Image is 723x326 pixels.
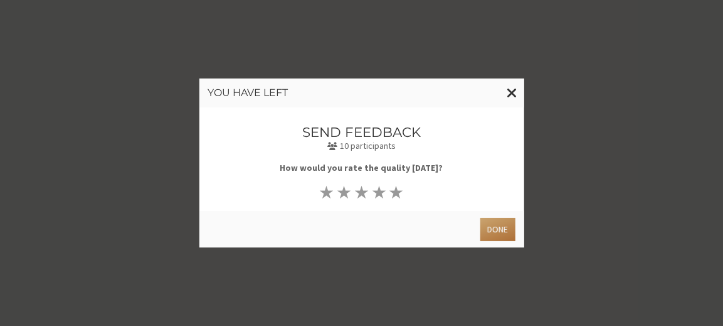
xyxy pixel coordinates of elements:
button: ★ [388,183,405,201]
button: Done [480,218,515,241]
p: 10 participants [241,139,482,153]
button: ★ [370,183,388,201]
button: ★ [318,183,335,201]
h3: You have left [208,87,515,99]
button: Close modal [500,79,524,107]
button: ★ [353,183,371,201]
h3: Send feedback [241,125,482,139]
b: How would you rate the quality [DATE]? [280,162,443,173]
button: ★ [335,183,353,201]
